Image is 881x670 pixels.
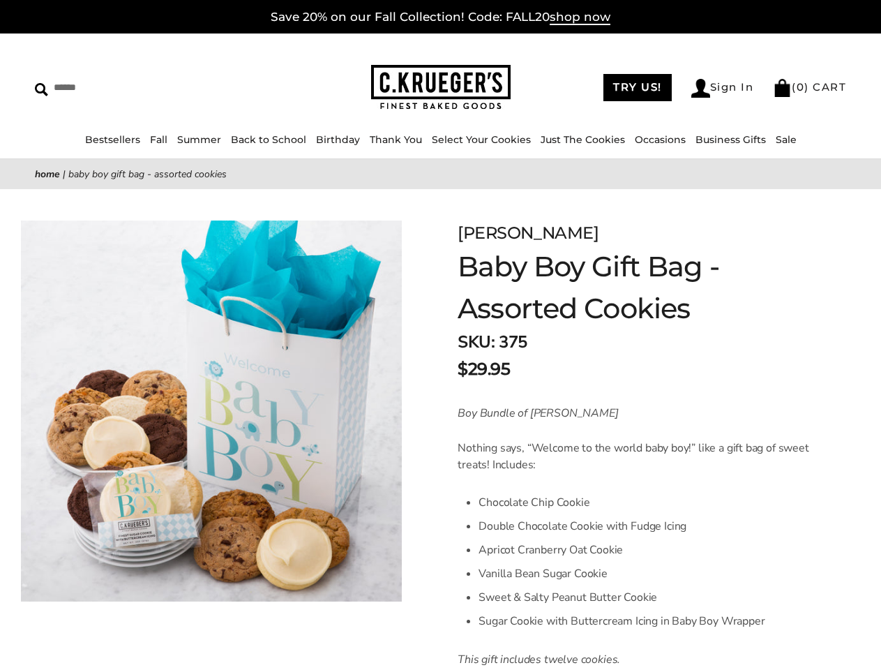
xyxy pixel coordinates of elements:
[691,79,754,98] a: Sign In
[35,77,220,98] input: Search
[177,133,221,146] a: Summer
[21,221,402,602] img: Baby Boy Gift Bag - Assorted Cookies
[776,133,797,146] a: Sale
[63,167,66,181] span: |
[458,246,811,329] h1: Baby Boy Gift Bag - Assorted Cookies
[773,80,846,94] a: (0) CART
[35,83,48,96] img: Search
[603,74,672,101] a: TRY US!
[479,514,811,538] li: Double Chocolate Cookie with Fudge Icing
[541,133,625,146] a: Just The Cookies
[773,79,792,97] img: Bag
[85,133,140,146] a: Bestsellers
[458,331,495,353] strong: SKU:
[271,10,610,25] a: Save 20% on our Fall Collection! Code: FALL20shop now
[432,133,531,146] a: Select Your Cookies
[458,221,811,246] div: [PERSON_NAME]
[35,167,60,181] a: Home
[479,609,811,633] li: Sugar Cookie with Buttercream Icing in Baby Boy Wrapper
[479,586,811,609] li: Sweet & Salty Peanut Butter Cookie
[479,562,811,586] li: Vanilla Bean Sugar Cookie
[150,133,167,146] a: Fall
[797,80,805,94] span: 0
[499,331,527,353] span: 375
[695,133,766,146] a: Business Gifts
[458,440,811,473] p: Nothing says, “Welcome to the world baby boy!” like a gift bag of sweet treats! Includes:
[231,133,306,146] a: Back to School
[479,538,811,562] li: Apricot Cranberry Oat Cookie
[316,133,360,146] a: Birthday
[550,10,610,25] span: shop now
[35,166,846,182] nav: breadcrumbs
[479,491,811,514] li: Chocolate Chip Cookie
[68,167,227,181] span: Baby Boy Gift Bag - Assorted Cookies
[458,405,618,421] em: Boy Bundle of [PERSON_NAME]
[371,65,511,110] img: C.KRUEGER'S
[635,133,686,146] a: Occasions
[691,79,710,98] img: Account
[370,133,422,146] a: Thank You
[458,652,620,667] em: This gift includes twelve cookies.
[458,357,510,382] span: $29.95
